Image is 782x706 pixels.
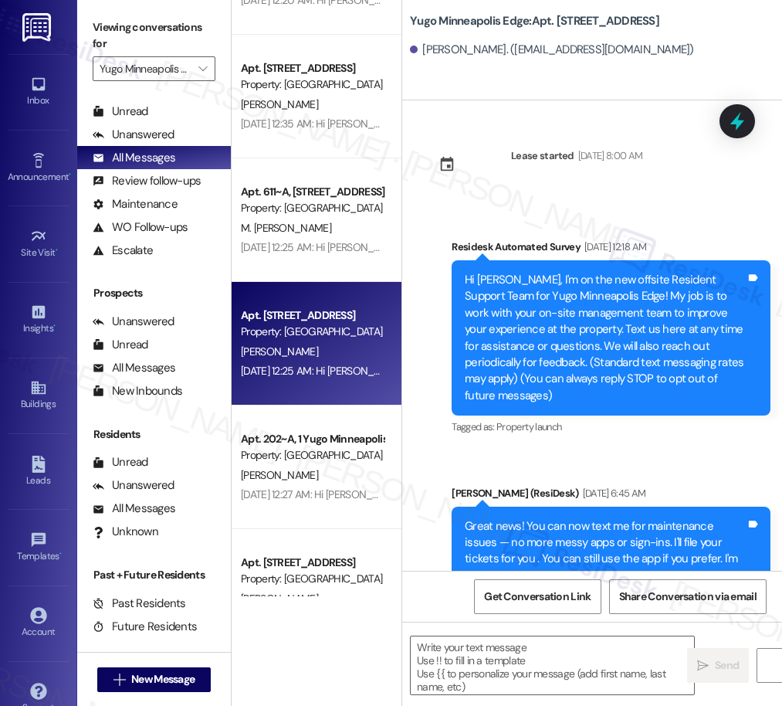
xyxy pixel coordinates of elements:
input: All communities [100,56,191,81]
i:  [697,660,709,672]
div: [DATE] 6:45 AM [579,485,646,501]
i:  [113,674,125,686]
div: Property: [GEOGRAPHIC_DATA] [241,324,384,340]
div: Apt. 202~A, 1 Yugo Minneapolis Edge [241,431,384,447]
button: Get Conversation Link [474,579,601,614]
div: Tagged as: [452,416,770,438]
div: Property: [GEOGRAPHIC_DATA] [241,571,384,587]
div: [PERSON_NAME] (ResiDesk) [452,485,770,507]
div: Unknown [93,524,158,540]
span: • [59,548,62,559]
div: Property: [GEOGRAPHIC_DATA] [241,447,384,463]
span: [PERSON_NAME] [241,468,318,482]
span: [PERSON_NAME] [241,345,318,358]
div: Future Residents [93,619,197,635]
div: Hi [PERSON_NAME], I'm on the new offsite Resident Support Team for Yugo Minneapolis Edge! My job ... [465,272,746,404]
span: Share Conversation via email [619,589,757,605]
div: Unread [93,337,148,353]
div: Lease started [511,148,574,164]
span: Send [715,657,739,674]
span: Get Conversation Link [484,589,591,605]
div: All Messages [93,501,175,517]
a: Insights • [8,299,69,341]
div: Apt. 611~A, [STREET_ADDRESS] [241,184,384,200]
div: Apt. [STREET_ADDRESS] [241,555,384,571]
b: Yugo Minneapolis Edge: Apt. [STREET_ADDRESS] [410,13,659,29]
div: Unanswered [93,314,174,330]
span: • [53,321,56,331]
a: Account [8,602,69,644]
span: • [56,245,58,256]
div: [DATE] 8:00 AM [574,148,643,164]
div: Unread [93,104,148,120]
a: Templates • [8,527,69,569]
div: Property: [GEOGRAPHIC_DATA] [241,200,384,216]
div: Property: [GEOGRAPHIC_DATA] [241,76,384,93]
div: Unanswered [93,127,174,143]
div: Past + Future Residents [77,567,231,583]
span: M. [PERSON_NAME] [241,221,331,235]
div: Residesk Automated Survey [452,239,770,260]
div: WO Follow-ups [93,219,188,236]
span: Property launch [496,420,561,433]
div: Residents [77,426,231,443]
div: Apt. [STREET_ADDRESS] [241,60,384,76]
img: ResiDesk Logo [22,13,54,42]
div: Great news! You can now text me for maintenance issues — no more messy apps or sign-ins. I'll fil... [465,518,746,601]
div: Apt. [STREET_ADDRESS] [241,307,384,324]
div: Prospects [77,285,231,301]
span: [PERSON_NAME] [241,97,318,111]
div: New Inbounds [93,383,182,399]
div: Maintenance [93,196,178,212]
button: New Message [97,667,212,692]
span: • [69,169,71,180]
button: Send [687,648,749,683]
div: Escalate [93,243,153,259]
a: Site Visit • [8,223,69,265]
div: All Messages [93,360,175,376]
div: [DATE] 12:18 AM [581,239,646,255]
span: New Message [131,671,195,687]
i:  [198,63,207,75]
div: Unanswered [93,477,174,494]
button: Share Conversation via email [609,579,767,614]
div: Past Residents [93,596,186,612]
label: Viewing conversations for [93,15,215,56]
div: Unread [93,454,148,470]
span: [PERSON_NAME] [241,592,318,606]
a: Leads [8,451,69,493]
div: [PERSON_NAME]. ([EMAIL_ADDRESS][DOMAIN_NAME]) [410,42,694,58]
div: Review follow-ups [93,173,201,189]
a: Inbox [8,71,69,113]
div: All Messages [93,150,175,166]
a: Buildings [8,375,69,416]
